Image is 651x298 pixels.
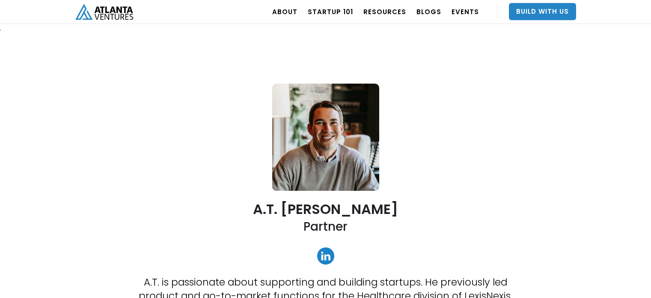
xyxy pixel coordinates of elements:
[303,219,348,235] h2: Partner
[509,3,576,20] a: Build With Us
[253,202,398,217] h2: A.T. [PERSON_NAME]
